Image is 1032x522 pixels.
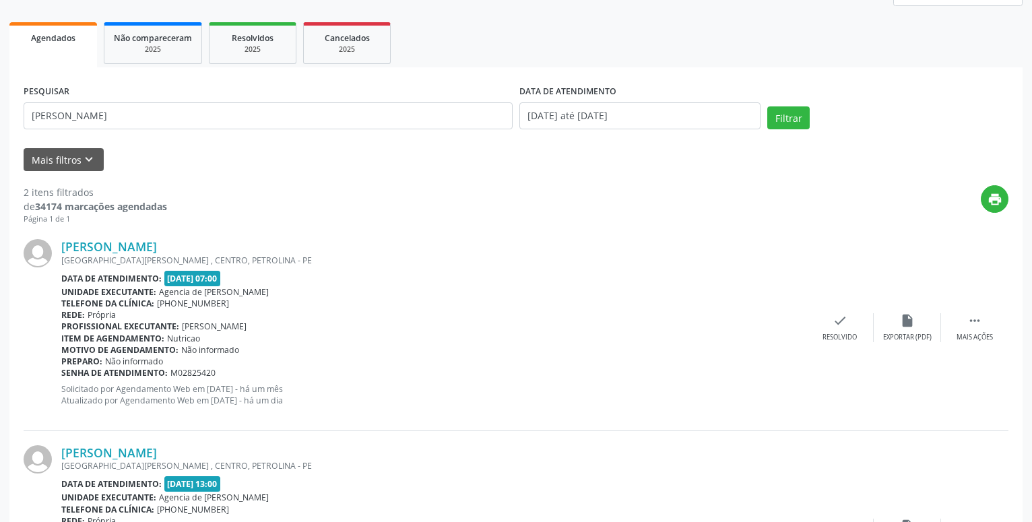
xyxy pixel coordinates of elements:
[219,44,286,55] div: 2025
[24,445,52,474] img: img
[61,255,806,266] div: [GEOGRAPHIC_DATA][PERSON_NAME] , CENTRO, PETROLINA - PE
[519,102,761,129] input: Selecione um intervalo
[833,313,847,328] i: check
[24,81,69,102] label: PESQUISAR
[61,504,154,515] b: Telefone da clínica:
[61,445,157,460] a: [PERSON_NAME]
[61,383,806,406] p: Solicitado por Agendamento Web em [DATE] - há um mês Atualizado por Agendamento Web em [DATE] - h...
[164,476,221,492] span: [DATE] 13:00
[157,504,229,515] span: [PHONE_NUMBER]
[114,44,192,55] div: 2025
[900,313,915,328] i: insert_drive_file
[61,367,168,379] b: Senha de atendimento:
[61,273,162,284] b: Data de atendimento:
[24,148,104,172] button: Mais filtroskeyboard_arrow_down
[957,333,993,342] div: Mais ações
[82,152,96,167] i: keyboard_arrow_down
[24,199,167,214] div: de
[24,185,167,199] div: 2 itens filtrados
[181,344,239,356] span: Não informado
[61,333,164,344] b: Item de agendamento:
[313,44,381,55] div: 2025
[61,321,179,332] b: Profissional executante:
[157,298,229,309] span: [PHONE_NUMBER]
[967,313,982,328] i: 
[325,32,370,44] span: Cancelados
[159,286,269,298] span: Agencia de [PERSON_NAME]
[519,81,616,102] label: DATA DE ATENDIMENTO
[61,286,156,298] b: Unidade executante:
[167,333,200,344] span: Nutricao
[24,102,513,129] input: Nome, código do beneficiário ou CPF
[232,32,273,44] span: Resolvidos
[164,271,221,286] span: [DATE] 07:00
[61,478,162,490] b: Data de atendimento:
[61,344,179,356] b: Motivo de agendamento:
[883,333,932,342] div: Exportar (PDF)
[24,214,167,225] div: Página 1 de 1
[182,321,247,332] span: [PERSON_NAME]
[159,492,269,503] span: Agencia de [PERSON_NAME]
[61,309,85,321] b: Rede:
[61,492,156,503] b: Unidade executante:
[61,298,154,309] b: Telefone da clínica:
[24,239,52,267] img: img
[61,239,157,254] a: [PERSON_NAME]
[88,309,116,321] span: Própria
[823,333,857,342] div: Resolvido
[105,356,163,367] span: Não informado
[981,185,1008,213] button: print
[31,32,75,44] span: Agendados
[767,106,810,129] button: Filtrar
[61,460,806,471] div: [GEOGRAPHIC_DATA][PERSON_NAME] , CENTRO, PETROLINA - PE
[114,32,192,44] span: Não compareceram
[988,192,1002,207] i: print
[170,367,216,379] span: M02825420
[61,356,102,367] b: Preparo:
[35,200,167,213] strong: 34174 marcações agendadas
